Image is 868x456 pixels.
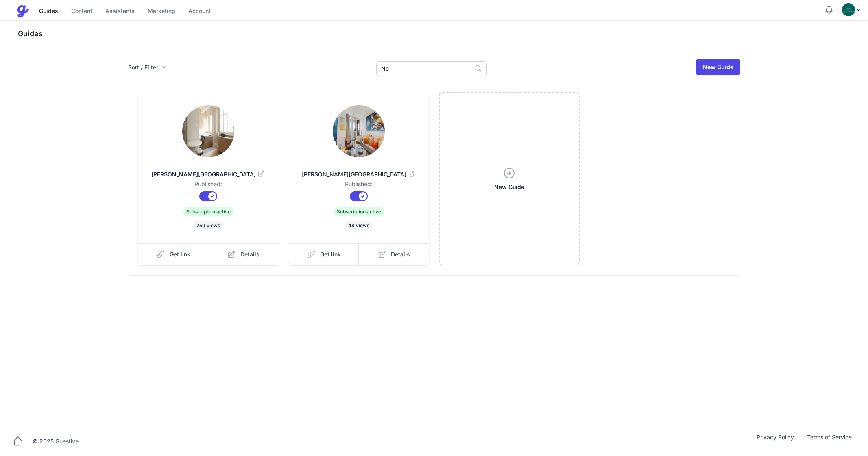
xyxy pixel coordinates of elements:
[800,433,858,449] a: Terms of Service
[824,5,834,15] button: Notifications
[71,3,92,20] a: Content
[151,161,266,180] a: [PERSON_NAME][GEOGRAPHIC_DATA]
[391,250,410,258] span: Details
[105,3,135,20] a: Assistants
[16,29,868,39] h3: Guides
[439,92,580,265] a: New Guide
[359,243,429,265] a: Details
[345,221,373,230] span: 48 views
[148,3,175,20] a: Marketing
[128,63,166,72] button: Sort / Filter
[39,3,58,20] a: Guides
[334,207,384,216] span: Subscription active
[151,170,266,178] span: [PERSON_NAME][GEOGRAPHIC_DATA]
[188,3,211,20] a: Account
[696,59,740,75] a: New Guide
[182,105,234,157] img: id17mszkkv9a5w23y0miri8fotce
[208,243,279,265] a: Details
[193,221,223,230] span: 259 views
[183,207,234,216] span: Subscription active
[16,5,29,18] img: Guestive Guides
[842,3,861,16] div: Profile Menu
[333,105,385,157] img: tz7guqm2isaqstgb1jntn8dqqm35
[151,180,266,191] dd: Published:
[301,170,416,178] span: [PERSON_NAME][GEOGRAPHIC_DATA]
[750,433,800,449] a: Privacy Policy
[320,250,341,258] span: Get link
[842,3,855,16] img: oovs19i4we9w73xo0bfpgswpi0cd
[494,183,524,191] span: New Guide
[376,61,470,76] input: Search Guides
[288,243,359,265] a: Get link
[240,250,260,258] span: Details
[33,437,79,445] div: © 2025 Guestive
[301,161,416,180] a: [PERSON_NAME][GEOGRAPHIC_DATA]
[138,243,209,265] a: Get link
[170,250,190,258] span: Get link
[301,180,416,191] dd: Published:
